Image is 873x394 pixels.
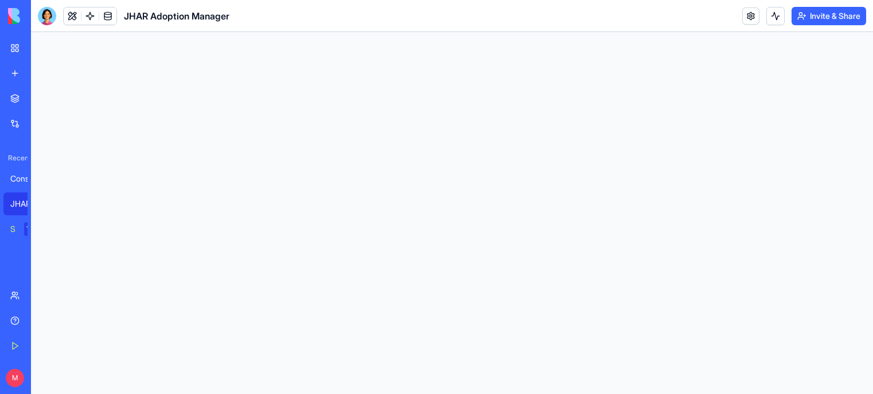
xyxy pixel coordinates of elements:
[792,7,866,25] button: Invite & Share
[3,218,49,241] a: Social Media Content GeneratorTRY
[10,223,16,235] div: Social Media Content Generator
[10,173,42,184] div: Construction Manager
[124,9,229,23] span: JHAR Adoption Manager
[10,198,42,210] div: JHAR Adoption Manager
[3,167,49,190] a: Construction Manager
[24,222,42,236] div: TRY
[3,153,28,163] span: Recent
[6,369,24,387] span: M
[8,8,79,24] img: logo
[3,192,49,215] a: JHAR Adoption Manager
